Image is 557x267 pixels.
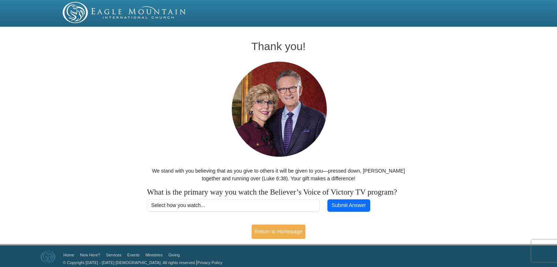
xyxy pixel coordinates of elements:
a: Ministries [145,253,162,257]
img: EMIC [63,2,186,23]
a: © Copyright [DATE] - [DATE] [DEMOGRAPHIC_DATA]. All rights reserved. [63,260,196,265]
p: | [60,259,222,266]
h4: What is the primary way you watch the Believer’s Voice of Victory TV program? [147,188,410,197]
a: Return to Homepage [252,225,306,239]
h1: Thank you! [143,40,414,52]
a: Home [63,253,74,257]
a: New Here? [80,253,100,257]
img: Pastors George and Terri Pearsons [224,59,333,160]
a: Events [127,253,140,257]
a: Giving [168,253,180,257]
p: We stand with you believing that as you give to others it will be given to you—pressed down, [PER... [143,167,414,183]
a: Privacy Policy [197,260,222,265]
a: Services [106,253,121,257]
button: Submit Answer [327,199,370,212]
img: Eagle Mountain International Church [41,251,55,263]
